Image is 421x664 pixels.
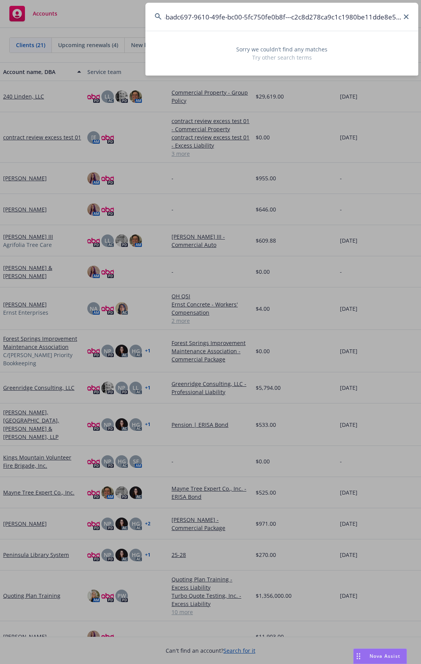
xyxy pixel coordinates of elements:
div: Drag to move [354,649,363,664]
span: Nova Assist [370,653,400,659]
input: Search... [145,3,418,31]
span: Try other search terms [155,53,409,62]
span: Sorry we couldn’t find any matches [155,45,409,53]
button: Nova Assist [353,648,407,664]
